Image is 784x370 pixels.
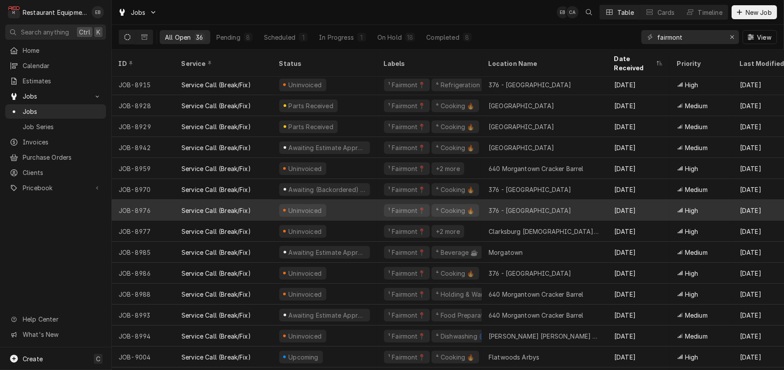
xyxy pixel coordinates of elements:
div: ¹ Fairmont📍 [387,164,426,173]
div: Uninvoiced [288,164,323,173]
div: [DATE] [607,221,670,242]
div: ⁴ Cooking 🔥 [435,101,476,110]
div: Priority [677,59,724,68]
span: Create [23,355,43,363]
span: Medium [685,185,708,194]
button: View [743,30,777,44]
div: Service Call (Break/Fix) [181,332,251,341]
div: ¹ Fairmont📍 [387,269,426,278]
div: 8 [246,33,251,42]
div: +2 more [435,227,461,236]
div: ¹ Fairmont📍 [387,80,426,89]
span: High [685,353,698,362]
div: Awaiting Estimate Approval [288,311,366,320]
div: Uninvoiced [288,290,323,299]
div: Service Call (Break/Fix) [181,122,251,131]
div: [DATE] [607,137,670,158]
div: ¹ Fairmont📍 [387,311,426,320]
div: Restaurant Equipment Diagnostics's Avatar [8,6,20,18]
div: [DATE] [607,284,670,305]
span: View [755,33,773,42]
a: Go to Jobs [5,89,106,103]
span: Help Center [23,315,101,324]
span: Job Series [23,122,102,131]
div: ⁴ Holding & Warming ♨️ [435,290,507,299]
div: Uninvoiced [288,80,323,89]
div: JOB-8915 [112,74,175,95]
div: ⁴ Cooking 🔥 [435,185,476,194]
div: ¹ Fairmont📍 [387,353,426,362]
div: [GEOGRAPHIC_DATA] [489,143,555,152]
div: Emily Bird's Avatar [92,6,104,18]
span: Invoices [23,137,102,147]
div: JOB-8970 [112,179,175,200]
div: Status [279,59,368,68]
div: Service Call (Break/Fix) [181,164,251,173]
div: [GEOGRAPHIC_DATA] [489,101,555,110]
div: Awaiting Estimate Approval [288,143,366,152]
div: JOB-9004 [112,346,175,367]
a: Clients [5,165,106,180]
div: ⁴ Cooking 🔥 [435,269,476,278]
div: Service Call (Break/Fix) [181,206,251,215]
div: [DATE] [607,116,670,137]
span: Jobs [23,107,102,116]
span: Medium [685,311,708,320]
div: Emily Bird's Avatar [557,6,569,18]
div: Uninvoiced [288,332,323,341]
div: 1 [301,33,306,42]
a: Invoices [5,135,106,149]
div: JOB-8986 [112,263,175,284]
div: 640 Morgantown Cracker Barrel [489,311,584,320]
div: [DATE] [607,305,670,325]
div: JOB-8929 [112,116,175,137]
div: 8 [465,33,470,42]
div: [PERSON_NAME] [PERSON_NAME] Go Mart [489,332,600,341]
div: Awaiting Estimate Approval [288,248,366,257]
div: Restaurant Equipment Diagnostics [23,8,87,17]
a: Go to Jobs [114,5,161,20]
div: ⁴ Beverage ☕ [435,248,479,257]
div: JOB-8977 [112,221,175,242]
div: [DATE] [607,74,670,95]
span: Medium [685,332,708,341]
span: Jobs [131,8,146,17]
div: Service Call (Break/Fix) [181,290,251,299]
div: JOB-8988 [112,284,175,305]
div: 36 [196,33,203,42]
div: JOB-8993 [112,305,175,325]
span: Medium [685,143,708,152]
span: Medium [685,122,708,131]
div: On Hold [377,33,402,42]
div: JOB-8994 [112,325,175,346]
button: Open search [582,5,596,19]
div: Timeline [698,8,722,17]
div: Parts Received [288,122,334,131]
div: ⁴ Cooking 🔥 [435,122,476,131]
div: ⁴ Cooking 🔥 [435,206,476,215]
span: High [685,80,698,89]
div: 376 - [GEOGRAPHIC_DATA] [489,80,572,89]
div: Cards [657,8,675,17]
div: Location Name [489,59,599,68]
div: 376 - [GEOGRAPHIC_DATA] [489,269,572,278]
div: ¹ Fairmont📍 [387,332,426,341]
span: Search anything [21,27,69,37]
div: +2 more [435,164,461,173]
a: Job Series [5,120,106,134]
div: 376 - [GEOGRAPHIC_DATA] [489,185,572,194]
div: Service Call (Break/Fix) [181,185,251,194]
span: New Job [744,8,774,17]
div: Service Call (Break/Fix) [181,248,251,257]
span: Calendar [23,61,102,70]
span: Medium [685,101,708,110]
div: Uninvoiced [288,269,323,278]
div: [DATE] [607,200,670,221]
div: In Progress [319,33,354,42]
div: Service Call (Break/Fix) [181,269,251,278]
span: C [96,354,100,363]
button: Search anythingCtrlK [5,24,106,40]
a: Go to What's New [5,327,106,342]
div: JOB-8928 [112,95,175,116]
div: CA [566,6,579,18]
